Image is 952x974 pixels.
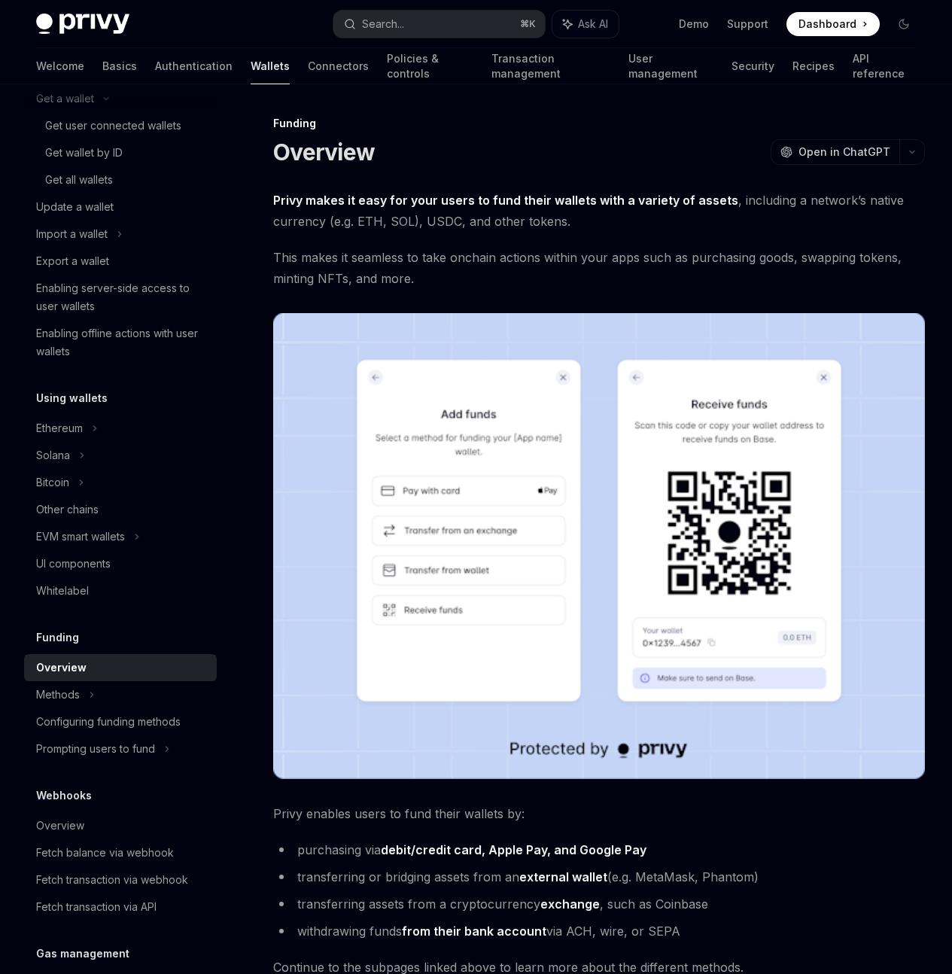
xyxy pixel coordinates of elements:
div: Funding [273,116,925,131]
a: Security [731,48,774,84]
h5: Funding [36,629,79,647]
div: Solana [36,446,70,464]
div: Prompting users to fund [36,740,155,758]
li: transferring or bridging assets from an (e.g. MetaMask, Phantom) [273,866,925,887]
div: Other chains [36,501,99,519]
img: images/Funding.png [273,313,925,779]
button: Open in ChatGPT [771,139,899,165]
div: Whitelabel [36,582,89,600]
span: Dashboard [798,17,856,32]
a: Export a wallet [24,248,217,275]
a: Update a wallet [24,193,217,221]
div: Enabling offline actions with user wallets [36,324,208,361]
a: Welcome [36,48,84,84]
div: Bitcoin [36,473,69,492]
div: Fetch transaction via API [36,898,157,916]
strong: external wallet [519,869,607,884]
div: Fetch transaction via webhook [36,871,188,889]
a: Wallets [251,48,290,84]
h1: Overview [273,138,375,166]
li: purchasing via [273,839,925,860]
a: Get all wallets [24,166,217,193]
a: Policies & controls [387,48,473,84]
div: Get wallet by ID [45,144,123,162]
a: Get wallet by ID [24,139,217,166]
div: UI components [36,555,111,573]
span: , including a network’s native currency (e.g. ETH, SOL), USDC, and other tokens. [273,190,925,232]
li: withdrawing funds via ACH, wire, or SEPA [273,921,925,942]
a: Get user connected wallets [24,112,217,139]
a: Configuring funding methods [24,708,217,735]
button: Ask AI [552,11,619,38]
a: Demo [679,17,709,32]
a: Transaction management [491,48,611,84]
div: Get all wallets [45,171,113,189]
a: Fetch transaction via API [24,893,217,921]
div: Fetch balance via webhook [36,844,174,862]
li: transferring assets from a cryptocurrency , such as Coinbase [273,893,925,915]
h5: Gas management [36,945,129,963]
div: Overview [36,659,87,677]
div: Get user connected wallets [45,117,181,135]
a: UI components [24,550,217,577]
a: API reference [853,48,916,84]
a: Authentication [155,48,233,84]
span: ⌘ K [520,18,536,30]
div: Update a wallet [36,198,114,216]
a: User management [628,48,713,84]
a: Whitelabel [24,577,217,604]
div: Enabling server-side access to user wallets [36,279,208,315]
a: from their bank account [402,924,546,939]
a: Overview [24,812,217,839]
a: Overview [24,654,217,681]
span: Privy enables users to fund their wallets by: [273,803,925,824]
div: Configuring funding methods [36,713,181,731]
div: EVM smart wallets [36,528,125,546]
div: Export a wallet [36,252,109,270]
a: Basics [102,48,137,84]
a: Enabling offline actions with user wallets [24,320,217,365]
a: debit/credit card, Apple Pay, and Google Pay [381,842,646,858]
div: Search... [362,15,404,33]
a: Enabling server-side access to user wallets [24,275,217,320]
h5: Webhooks [36,787,92,805]
strong: Privy makes it easy for your users to fund their wallets with a variety of assets [273,193,738,208]
div: Import a wallet [36,225,108,243]
a: Connectors [308,48,369,84]
button: Search...⌘K [333,11,545,38]
button: Toggle dark mode [892,12,916,36]
div: Methods [36,686,80,704]
a: external wallet [519,869,607,885]
a: Other chains [24,496,217,523]
a: exchange [540,896,600,912]
span: Ask AI [578,17,608,32]
span: Open in ChatGPT [798,145,890,160]
a: Fetch balance via webhook [24,839,217,866]
div: Ethereum [36,419,83,437]
span: This makes it seamless to take onchain actions within your apps such as purchasing goods, swappin... [273,247,925,289]
strong: debit/credit card, Apple Pay, and Google Pay [381,842,646,857]
img: dark logo [36,14,129,35]
a: Fetch transaction via webhook [24,866,217,893]
a: Support [727,17,768,32]
a: Dashboard [786,12,880,36]
a: Recipes [792,48,835,84]
h5: Using wallets [36,389,108,407]
div: Overview [36,817,84,835]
